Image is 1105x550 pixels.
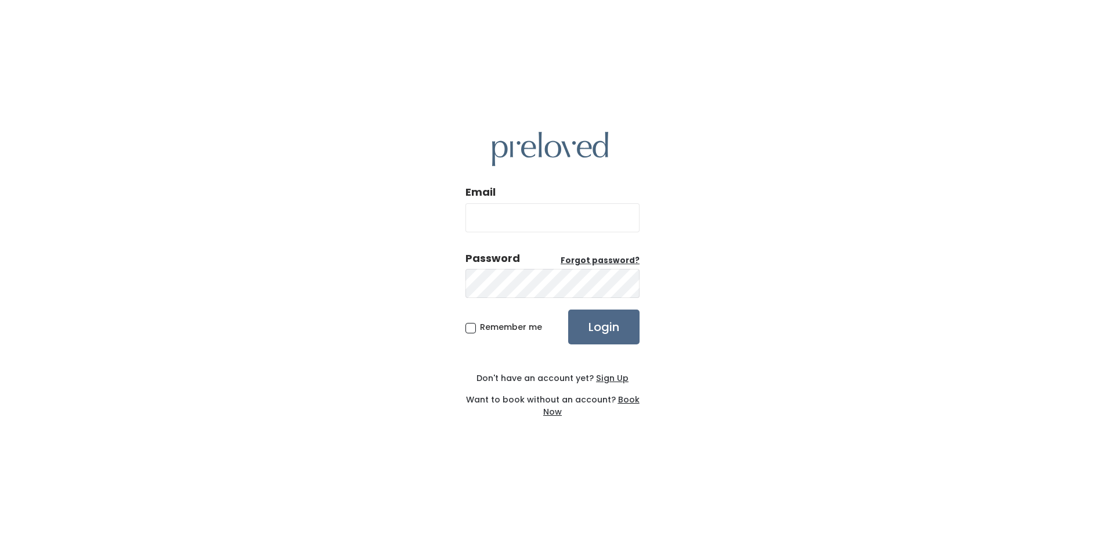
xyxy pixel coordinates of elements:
a: Sign Up [594,372,629,384]
a: Forgot password? [561,255,640,267]
label: Email [465,185,496,200]
img: preloved logo [492,132,608,166]
div: Want to book without an account? [465,384,640,418]
u: Sign Up [596,372,629,384]
span: Remember me [480,321,542,333]
div: Don't have an account yet? [465,372,640,384]
a: Book Now [543,394,640,418]
input: Login [568,310,640,344]
div: Password [465,251,520,266]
